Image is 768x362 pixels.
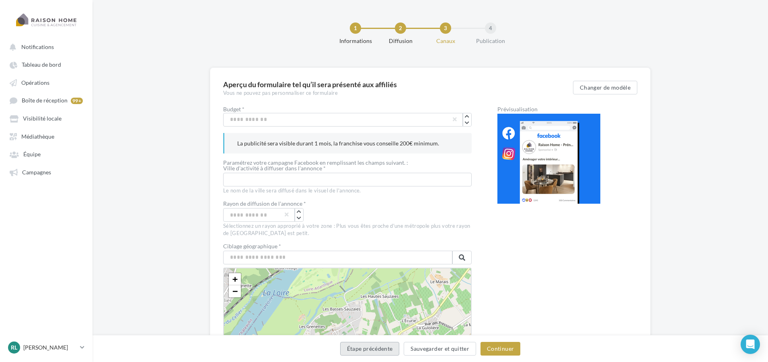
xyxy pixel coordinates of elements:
p: La publicité sera visible durant 1 mois, la franchise vous conseille 200€ minimum. [237,139,459,147]
span: Médiathèque [21,133,54,140]
div: Diffusion [375,37,426,45]
span: − [232,286,238,296]
div: 4 [485,22,496,34]
div: Canaux [420,37,471,45]
div: Publication [465,37,516,45]
img: Aperçu de la publication [497,114,600,204]
a: Visibilité locale [5,111,88,125]
a: Boîte de réception 99+ [5,93,88,108]
span: Visibilité locale [23,115,62,122]
div: Vous ne pouvez pas personnaliser ce formulaire [223,90,573,97]
label: Rayon de diffusion de l'annonce * [223,201,306,207]
label: Ville d'activité à diffuser dans l'annonce * [223,166,465,171]
span: Opérations [21,79,49,86]
span: Tableau de bord [22,61,61,68]
p: [PERSON_NAME] [23,344,77,352]
button: Étape précédente [340,342,400,356]
div: 99+ [71,98,83,104]
span: Boîte de réception [22,97,68,104]
button: Sauvegarder et quitter [404,342,476,356]
h3: Aperçu du formulaire tel qu’il sera présenté aux affiliés [223,81,573,88]
div: Le nom de la ville sera diffusé dans le visuel de l'annonce. [223,187,472,194]
a: Tableau de bord [5,57,88,72]
div: Paramétrez votre campagne Facebook en remplissant les champs suivant. : [223,160,472,166]
a: Zoom out [229,285,241,297]
button: Notifications [5,39,84,54]
button: Changer de modèle [573,81,637,94]
div: 3 [440,22,451,34]
a: RL [PERSON_NAME] [6,340,86,355]
div: Informations [330,37,381,45]
span: Notifications [21,43,54,50]
span: RL [11,344,17,352]
span: + [232,274,238,284]
div: 1 [350,22,361,34]
div: 2 [395,22,406,34]
a: Zoom in [229,273,241,285]
span: Campagnes [22,169,51,176]
div: Sélectionnez un rayon approprié à votre zone : Plus vous êtes proche d'une métropole plus votre r... [223,223,472,237]
span: Équipe [23,151,41,158]
div: Prévisualisation [497,106,600,112]
button: Continuer [481,342,520,356]
a: Médiathèque [5,129,88,143]
label: Budget * [223,106,472,112]
a: Opérations [5,75,88,90]
label: Ciblage géographique * [223,243,472,249]
div: Open Intercom Messenger [741,335,760,354]
a: Équipe [5,147,88,161]
a: Campagnes [5,165,88,179]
